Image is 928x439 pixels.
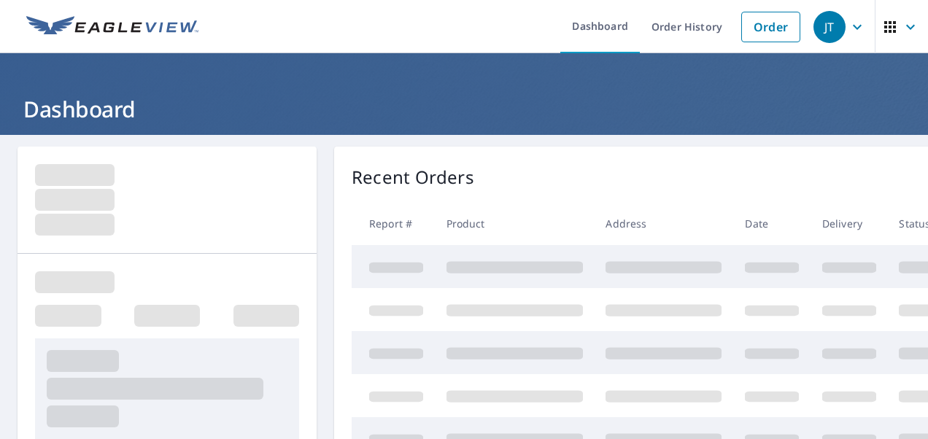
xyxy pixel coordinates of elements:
h1: Dashboard [18,94,910,124]
p: Recent Orders [352,164,474,190]
img: EV Logo [26,16,198,38]
th: Address [594,202,733,245]
th: Date [733,202,811,245]
div: JT [813,11,846,43]
th: Delivery [811,202,888,245]
th: Product [435,202,595,245]
th: Report # [352,202,435,245]
a: Order [741,12,800,42]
